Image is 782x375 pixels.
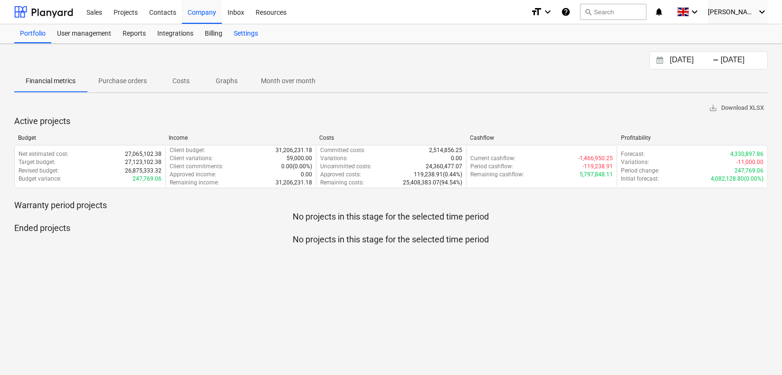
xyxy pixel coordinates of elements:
[470,163,513,171] p: Period cashflow :
[228,24,264,43] a: Settings
[170,163,223,171] p: Client commitments :
[320,179,364,187] p: Remaining costs :
[578,154,613,163] p: -1,466,950.25
[281,163,312,171] p: 0.00 ( 0.00% )
[170,76,192,86] p: Costs
[689,6,700,18] i: keyboard_arrow_down
[170,154,213,163] p: Client variations :
[26,76,76,86] p: Financial metrics
[215,76,238,86] p: Graphs
[320,163,372,171] p: Uncommitted costs :
[621,175,659,183] p: Initial forecast :
[561,6,571,18] i: Knowledge base
[705,101,768,115] button: Download XLSX
[98,76,147,86] p: Purchase orders
[734,329,782,375] iframe: Chat Widget
[170,146,205,154] p: Client budget :
[170,179,219,187] p: Remaining income :
[470,135,613,141] div: Cashflow
[470,154,515,163] p: Current cashflow :
[451,154,462,163] p: 0.00
[320,171,362,179] p: Approved costs :
[542,6,553,18] i: keyboard_arrow_down
[117,24,152,43] a: Reports
[756,6,768,18] i: keyboard_arrow_down
[668,54,716,67] input: Start Date
[14,200,768,211] p: Warranty period projects
[580,4,647,20] button: Search
[14,211,768,222] p: No projects in this stage for the selected time period
[301,171,312,179] p: 0.00
[708,8,755,16] span: [PERSON_NAME]
[18,135,161,141] div: Budget
[199,24,228,43] a: Billing
[709,103,764,114] span: Download XLSX
[709,104,717,112] span: save_alt
[320,146,366,154] p: Committed costs :
[125,167,162,175] p: 26,875,333.32
[14,24,51,43] a: Portfolio
[14,234,768,245] p: No projects in this stage for the selected time period
[125,150,162,158] p: 27,065,102.38
[170,171,216,179] p: Approved income :
[403,179,462,187] p: 25,408,383.07 ( 94.54% )
[719,54,767,67] input: End Date
[654,6,664,18] i: notifications
[19,150,68,158] p: Net estimated cost :
[125,158,162,166] p: 27,123,102.38
[14,115,768,127] p: Active projects
[621,158,649,166] p: Variations :
[276,179,312,187] p: 31,206,231.18
[286,154,312,163] p: 59,000.00
[51,24,117,43] a: User management
[320,154,348,163] p: Variations :
[19,175,61,183] p: Budget variance :
[580,171,613,179] p: 5,797,848.11
[621,135,764,141] div: Profitability
[582,163,613,171] p: -119,238.91
[531,6,542,18] i: format_size
[152,24,199,43] a: Integrations
[426,163,462,171] p: 24,360,477.07
[652,55,668,66] button: Interact with the calendar and add the check-in date for your trip.
[621,167,659,175] p: Period change :
[14,222,768,234] p: Ended projects
[734,167,763,175] p: 247,769.06
[730,150,763,158] p: 4,330,897.86
[429,146,462,154] p: 2,514,856.25
[736,158,763,166] p: -11,000.00
[621,150,645,158] p: Forecast :
[19,167,59,175] p: Revised budget :
[713,58,719,63] div: -
[414,171,462,179] p: 119,238.91 ( 0.44% )
[133,175,162,183] p: 247,769.06
[711,175,763,183] p: 4,082,128.80 ( 0.00% )
[319,135,462,141] div: Costs
[276,146,312,154] p: 31,206,231.18
[470,171,524,179] p: Remaining cashflow :
[169,135,312,141] div: Income
[261,76,315,86] p: Month over month
[584,8,592,16] span: search
[19,158,56,166] p: Target budget :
